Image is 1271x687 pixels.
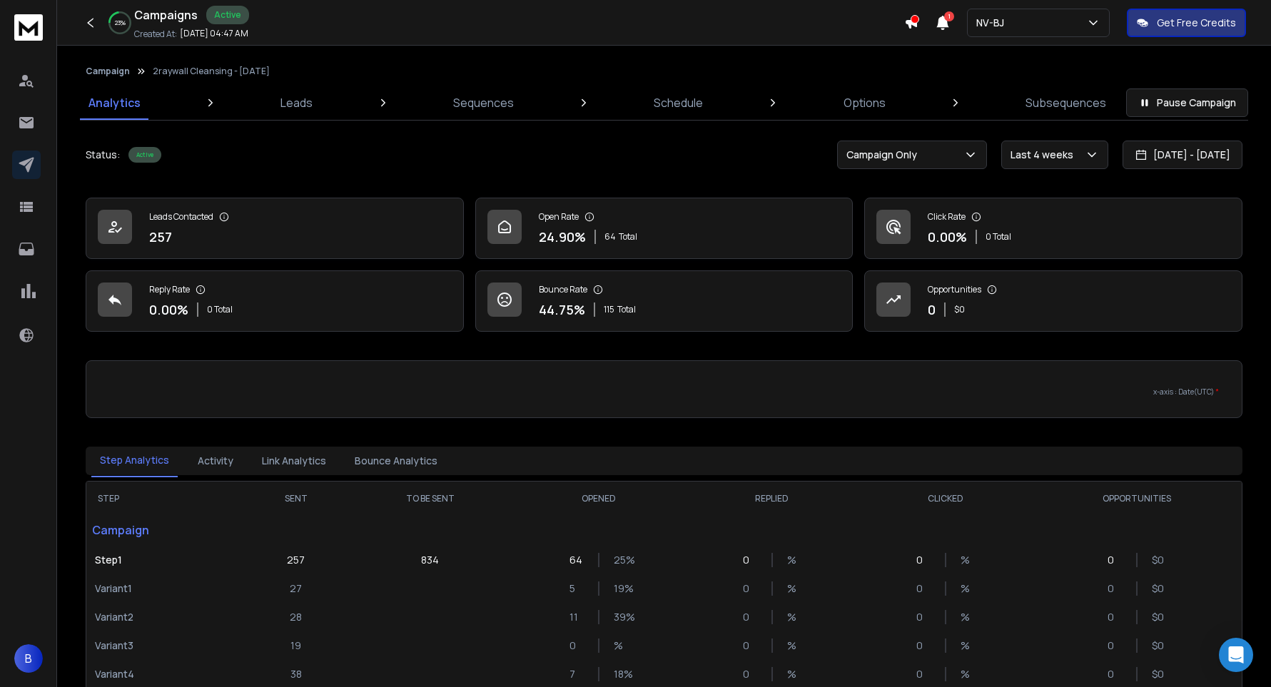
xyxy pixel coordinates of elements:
[569,667,584,681] p: 7
[961,553,975,567] p: %
[928,284,981,295] p: Opportunities
[272,86,321,120] a: Leads
[1108,667,1122,681] p: 0
[512,482,685,516] th: OPENED
[569,553,584,567] p: 64
[1152,553,1166,567] p: $ 0
[290,667,302,681] p: 38
[1108,581,1122,596] p: 0
[180,28,248,39] p: [DATE] 04:47 AM
[128,147,161,163] div: Active
[743,667,757,681] p: 0
[569,638,584,653] p: 0
[539,300,585,320] p: 44.75 %
[95,638,235,653] p: Variant 3
[787,638,801,653] p: %
[645,86,712,120] a: Schedule
[253,445,335,477] button: Link Analytics
[743,638,757,653] p: 0
[1157,16,1236,30] p: Get Free Credits
[976,16,1010,30] p: NV-BJ
[864,198,1242,259] a: Click Rate0.00%0 Total
[961,667,975,681] p: %
[149,211,213,223] p: Leads Contacted
[149,284,190,295] p: Reply Rate
[109,387,1219,397] p: x-axis : Date(UTC)
[1219,638,1253,672] div: Open Intercom Messenger
[95,667,235,681] p: Variant 4
[916,581,931,596] p: 0
[846,148,923,162] p: Campaign Only
[916,610,931,624] p: 0
[1123,141,1242,169] button: [DATE] - [DATE]
[287,553,305,567] p: 257
[14,644,43,673] button: B
[290,638,301,653] p: 19
[685,482,859,516] th: REPLIED
[243,482,348,516] th: SENT
[1011,148,1079,162] p: Last 4 weeks
[619,231,637,243] span: Total
[475,270,854,332] a: Bounce Rate44.75%115Total
[86,148,120,162] p: Status:
[916,667,931,681] p: 0
[88,94,141,111] p: Analytics
[149,227,172,247] p: 257
[1152,667,1166,681] p: $ 0
[961,638,975,653] p: %
[86,66,130,77] button: Campaign
[1127,9,1246,37] button: Get Free Credits
[14,14,43,41] img: logo
[604,231,616,243] span: 64
[859,482,1032,516] th: CLICKED
[445,86,522,120] a: Sequences
[153,66,270,77] p: 2raywall Cleansing - [DATE]
[539,211,579,223] p: Open Rate
[614,553,628,567] p: 25 %
[1017,86,1115,120] a: Subsequences
[928,211,966,223] p: Click Rate
[134,29,177,40] p: Created At:
[475,198,854,259] a: Open Rate24.90%64Total
[928,300,936,320] p: 0
[569,581,584,596] p: 5
[916,638,931,653] p: 0
[944,11,954,21] span: 1
[80,86,149,120] a: Analytics
[614,638,628,653] p: %
[1152,638,1166,653] p: $ 0
[280,94,313,111] p: Leads
[864,270,1242,332] a: Opportunities0$0
[86,198,464,259] a: Leads Contacted257
[86,482,243,516] th: STEP
[614,581,628,596] p: 19 %
[290,610,302,624] p: 28
[787,610,801,624] p: %
[189,445,242,477] button: Activity
[1032,482,1242,516] th: OPPORTUNITIES
[453,94,514,111] p: Sequences
[115,19,126,27] p: 23 %
[986,231,1011,243] p: 0 Total
[614,610,628,624] p: 39 %
[787,667,801,681] p: %
[290,581,302,596] p: 27
[916,553,931,567] p: 0
[86,516,243,544] p: Campaign
[928,227,967,247] p: 0.00 %
[207,304,233,315] p: 0 Total
[604,304,614,315] span: 115
[95,553,235,567] p: Step 1
[569,610,584,624] p: 11
[617,304,636,315] span: Total
[95,581,235,596] p: Variant 1
[1108,553,1122,567] p: 0
[961,610,975,624] p: %
[835,86,894,120] a: Options
[614,667,628,681] p: 18 %
[539,227,586,247] p: 24.90 %
[787,553,801,567] p: %
[1152,581,1166,596] p: $ 0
